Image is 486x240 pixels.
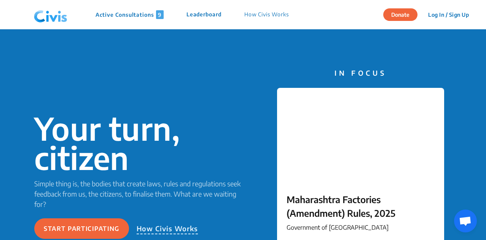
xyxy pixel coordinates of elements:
a: Open chat [454,210,477,232]
button: Start participating [34,218,129,239]
span: 9 [156,10,164,19]
button: Log In / Sign Up [423,9,474,21]
p: Active Consultations [96,10,164,19]
p: Simple thing is, the bodies that create laws, rules and regulations seek feedback from us, the ci... [34,178,243,209]
p: IN FOCUS [277,68,444,78]
a: Donate [383,10,423,18]
p: How Civis Works [137,223,198,234]
p: Government of [GEOGRAPHIC_DATA] [287,223,435,232]
p: Leaderboard [186,10,221,19]
p: How Civis Works [244,10,289,19]
p: Maharashtra Factories (Amendment) Rules, 2025 [287,192,435,220]
p: Your turn, citizen [34,114,243,172]
button: Donate [383,8,417,21]
img: navlogo.png [31,3,70,26]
